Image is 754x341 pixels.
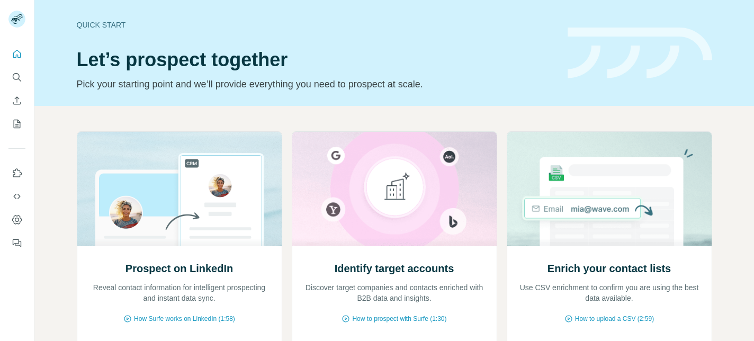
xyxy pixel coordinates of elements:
[8,234,25,253] button: Feedback
[8,164,25,183] button: Use Surfe on LinkedIn
[8,91,25,110] button: Enrich CSV
[335,261,454,276] h2: Identify target accounts
[303,282,486,303] p: Discover target companies and contacts enriched with B2B data and insights.
[292,132,497,246] img: Identify target accounts
[352,314,446,324] span: How to prospect with Surfe (1:30)
[88,282,271,303] p: Reveal contact information for intelligent prospecting and instant data sync.
[8,210,25,229] button: Dashboard
[575,314,654,324] span: How to upload a CSV (2:59)
[8,114,25,133] button: My lists
[8,187,25,206] button: Use Surfe API
[547,261,671,276] h2: Enrich your contact lists
[8,44,25,64] button: Quick start
[77,20,555,30] div: Quick start
[77,77,555,92] p: Pick your starting point and we’ll provide everything you need to prospect at scale.
[77,49,555,70] h1: Let’s prospect together
[8,68,25,87] button: Search
[134,314,235,324] span: How Surfe works on LinkedIn (1:58)
[507,132,712,246] img: Enrich your contact lists
[77,132,282,246] img: Prospect on LinkedIn
[568,28,712,79] img: banner
[518,282,701,303] p: Use CSV enrichment to confirm you are using the best data available.
[125,261,233,276] h2: Prospect on LinkedIn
